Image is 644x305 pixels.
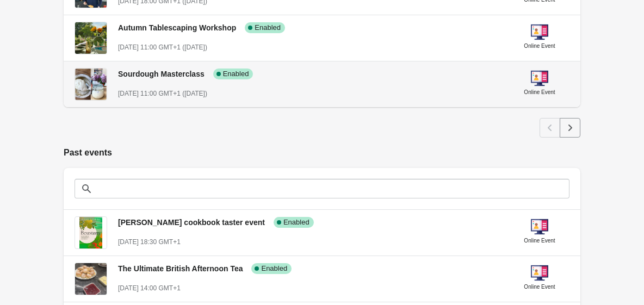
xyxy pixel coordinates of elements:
h2: Past events [64,146,580,159]
span: Enabled [255,23,281,32]
span: Enabled [223,70,249,78]
span: [DATE] 18:30 GMT+1 [118,238,181,246]
span: The Ultimate British Afternoon Tea [118,264,243,273]
img: online-event-5d64391802a09ceff1f8b055f10f5880.png [531,218,548,235]
span: Enabled [261,264,287,273]
button: Next [560,118,580,138]
span: Autumn Tablescaping Workshop [118,23,236,32]
span: [PERSON_NAME] cookbook taster event [118,218,265,227]
img: online-event-5d64391802a09ceff1f8b055f10f5880.png [531,70,548,87]
img: The Ultimate British Afternoon Tea [75,263,107,295]
nav: Pagination [540,118,580,138]
img: Sourdough Masterclass [75,69,107,100]
div: Online Event [524,282,555,292]
img: online-event-5d64391802a09ceff1f8b055f10f5880.png [531,23,548,41]
span: [DATE] 11:00 GMT+1 ([DATE]) [118,43,207,51]
span: Sourdough Masterclass [118,70,205,78]
img: Autumn Tablescaping Workshop [75,22,107,54]
img: online-event-5d64391802a09ceff1f8b055f10f5880.png [531,264,548,282]
span: [DATE] 11:00 GMT+1 ([DATE]) [118,90,207,97]
img: Sami Tamimi cookbook taster event [79,217,103,248]
div: Online Event [524,87,555,98]
span: [DATE] 14:00 GMT+1 [118,284,181,292]
div: Online Event [524,235,555,246]
span: Enabled [283,218,309,227]
div: Online Event [524,41,555,52]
